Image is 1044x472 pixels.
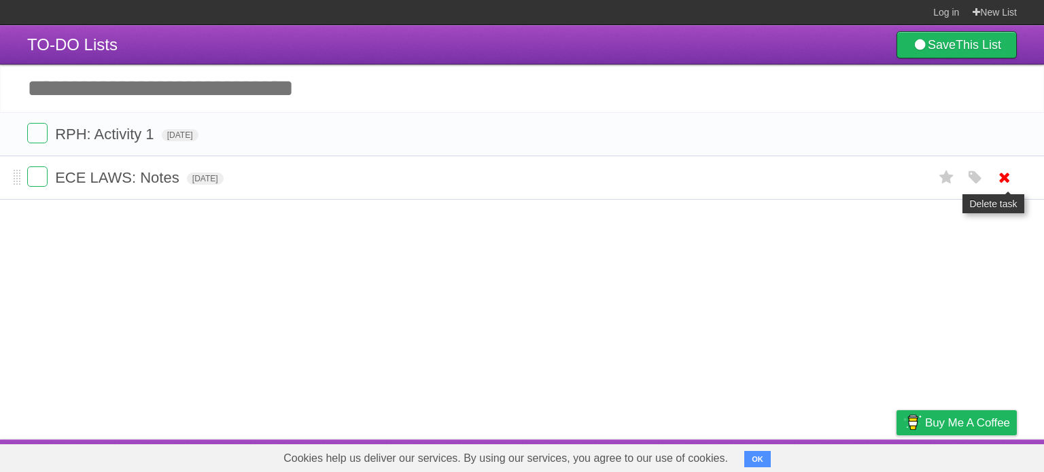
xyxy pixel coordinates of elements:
a: Buy me a coffee [897,410,1017,435]
a: About [716,443,744,469]
a: SaveThis List [897,31,1017,58]
span: Cookies help us deliver our services. By using our services, you agree to our use of cookies. [270,445,742,472]
a: Terms [833,443,863,469]
img: Buy me a coffee [903,411,922,434]
button: OK [744,451,771,467]
label: Done [27,123,48,143]
span: ECE LAWS: Notes [55,169,183,186]
label: Done [27,166,48,187]
b: This List [956,38,1001,52]
span: [DATE] [187,173,224,185]
span: Buy me a coffee [925,411,1010,435]
a: Suggest a feature [931,443,1017,469]
span: TO-DO Lists [27,35,118,54]
a: Privacy [879,443,914,469]
span: [DATE] [162,129,198,141]
label: Star task [934,166,960,189]
a: Developers [761,443,816,469]
span: RPH: Activity 1 [55,126,157,143]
